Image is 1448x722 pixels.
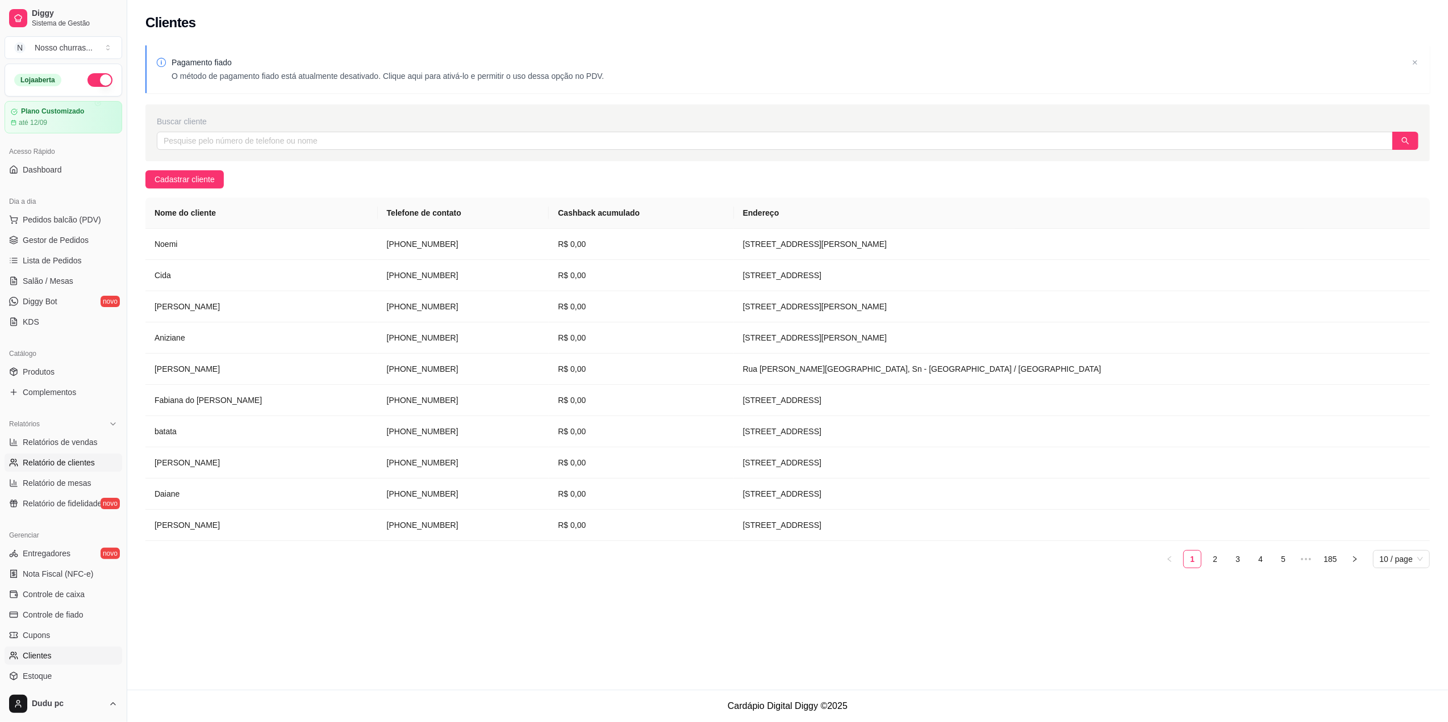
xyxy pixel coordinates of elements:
td: [PERSON_NAME] [145,510,378,541]
td: Noemi [145,229,378,260]
span: Relatório de clientes [23,457,95,468]
a: KDS [5,313,122,331]
td: R$ 0,00 [549,260,733,291]
th: Nome do cliente [145,198,378,229]
a: Cupons [5,626,122,644]
a: Gestor de Pedidos [5,231,122,249]
span: Relatórios de vendas [23,436,98,448]
span: Lista de Pedidos [23,255,82,266]
div: Dia a dia [5,192,122,211]
td: Aniziane [145,322,378,354]
div: Loja aberta [14,74,61,86]
td: [PHONE_NUMBER] [378,447,549,478]
a: Plano Customizadoaté 12/09 [5,101,122,133]
td: [STREET_ADDRESS][PERSON_NAME] [734,291,1430,322]
span: Relatório de fidelidade [23,498,102,509]
td: Fabiana do [PERSON_NAME] [145,385,378,416]
td: [STREET_ADDRESS][PERSON_NAME] [734,229,1430,260]
button: Pedidos balcão (PDV) [5,211,122,229]
td: [PHONE_NUMBER] [378,291,549,322]
a: 3 [1229,551,1246,568]
td: R$ 0,00 [549,510,733,541]
span: Clientes [23,650,52,661]
li: 2 [1206,550,1224,568]
span: Relatórios [9,419,40,429]
li: 5 [1274,550,1292,568]
a: Dashboard [5,161,122,179]
td: R$ 0,00 [549,229,733,260]
td: [STREET_ADDRESS] [734,447,1430,478]
td: [PHONE_NUMBER] [378,322,549,354]
span: Complementos [23,387,76,398]
a: 5 [1275,551,1292,568]
a: Produtos [5,363,122,381]
span: search [1401,137,1409,145]
span: 10 / page [1380,551,1423,568]
span: Controle de caixa [23,589,85,600]
td: [PHONE_NUMBER] [378,385,549,416]
span: Dudu pc [32,699,104,709]
td: [PERSON_NAME] [145,291,378,322]
td: [PHONE_NUMBER] [378,229,549,260]
td: batata [145,416,378,447]
td: [PHONE_NUMBER] [378,260,549,291]
p: O método de pagamento fiado está atualmente desativado. Clique aqui para ativá-lo e permitir o us... [172,70,604,82]
span: Controle de fiado [23,609,84,620]
article: Plano Customizado [21,107,84,116]
a: Relatórios de vendas [5,433,122,451]
td: R$ 0,00 [549,291,733,322]
div: Nosso churras ... [35,42,93,53]
li: 185 [1320,550,1341,568]
li: Previous Page [1161,550,1179,568]
div: Gerenciar [5,526,122,544]
td: [STREET_ADDRESS] [734,416,1430,447]
td: [PHONE_NUMBER] [378,354,549,385]
span: Diggy [32,9,118,19]
button: Alterar Status [87,73,112,87]
td: [STREET_ADDRESS] [734,510,1430,541]
td: R$ 0,00 [549,385,733,416]
td: [PERSON_NAME] [145,354,378,385]
td: R$ 0,00 [549,322,733,354]
td: Cida [145,260,378,291]
td: [STREET_ADDRESS][PERSON_NAME] [734,322,1430,354]
a: Controle de caixa [5,585,122,603]
span: Pedidos balcão (PDV) [23,214,101,225]
a: Diggy Botnovo [5,292,122,310]
th: Endereço [734,198,1430,229]
button: Cadastrar cliente [145,170,224,188]
span: Gestor de Pedidos [23,234,89,246]
th: Cashback acumulado [549,198,733,229]
a: Nota Fiscal (NFC-e) [5,565,122,583]
td: [STREET_ADDRESS] [734,260,1430,291]
div: Catálogo [5,345,122,363]
span: N [14,42,26,53]
td: [STREET_ADDRESS] [734,478,1430,510]
span: ••• [1297,550,1315,568]
span: KDS [23,316,39,328]
a: Relatório de fidelidadenovo [5,494,122,513]
span: right [1351,556,1358,563]
article: até 12/09 [19,118,47,127]
a: Estoque [5,667,122,685]
span: Cupons [23,629,50,641]
a: Relatório de clientes [5,454,122,472]
button: left [1161,550,1179,568]
td: R$ 0,00 [549,478,733,510]
footer: Cardápio Digital Diggy © 2025 [127,690,1448,722]
a: Salão / Mesas [5,272,122,290]
span: Cadastrar cliente [155,173,215,186]
td: [PHONE_NUMBER] [378,478,549,510]
h2: Clientes [145,14,196,32]
li: 3 [1229,550,1247,568]
a: 185 [1320,551,1340,568]
td: [PHONE_NUMBER] [378,416,549,447]
li: Next 5 Pages [1297,550,1315,568]
a: Controle de fiado [5,606,122,624]
a: Entregadoresnovo [5,544,122,563]
a: 2 [1207,551,1224,568]
div: Page Size [1373,550,1430,568]
input: Pesquise pelo número de telefone ou nome [157,132,1393,150]
div: Buscar cliente [157,116,1418,127]
td: Daiane [145,478,378,510]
